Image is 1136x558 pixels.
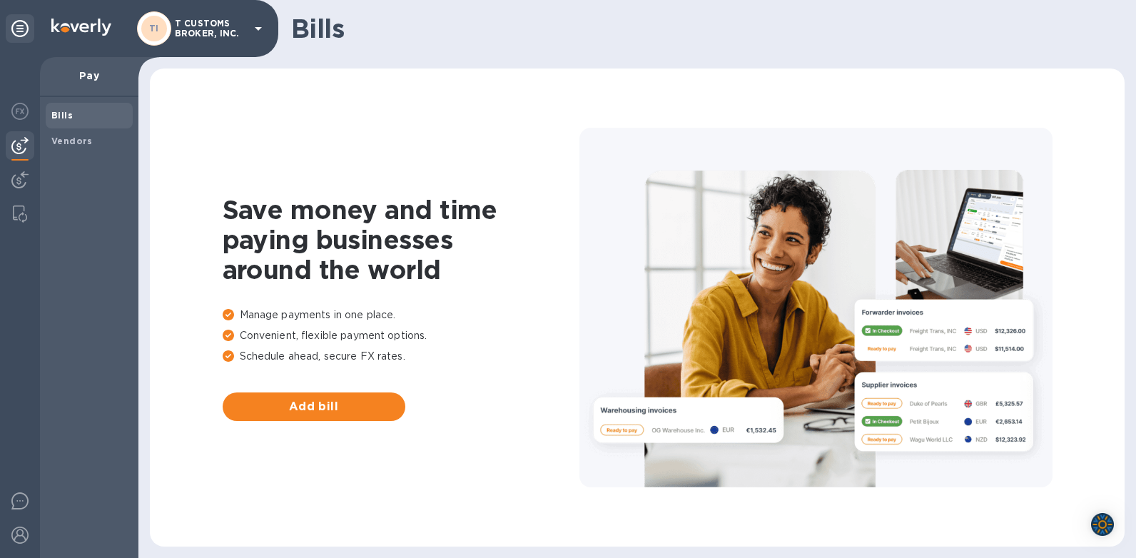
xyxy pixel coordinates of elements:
h1: Save money and time paying businesses around the world [223,195,579,285]
p: Schedule ahead, secure FX rates. [223,349,579,364]
div: Unpin categories [6,14,34,43]
img: Foreign exchange [11,103,29,120]
img: Logo [51,19,111,36]
button: Add bill [223,392,405,421]
b: Vendors [51,136,93,146]
p: Manage payments in one place. [223,308,579,323]
b: Bills [51,110,73,121]
p: T CUSTOMS BROKER, INC. [175,19,246,39]
p: Pay [51,69,127,83]
p: Convenient, flexible payment options. [223,328,579,343]
b: TI [149,23,159,34]
h1: Bills [291,14,1113,44]
span: Add bill [234,398,394,415]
